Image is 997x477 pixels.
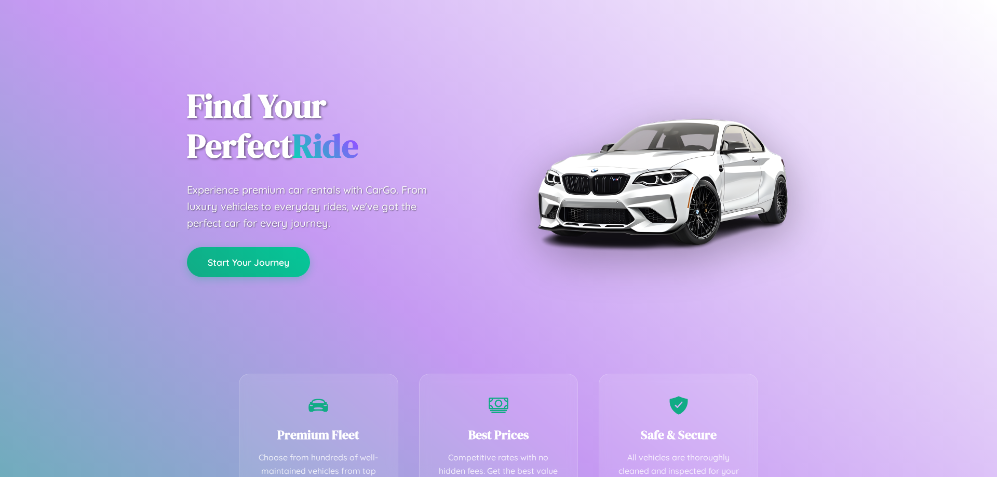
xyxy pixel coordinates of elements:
[187,247,310,277] button: Start Your Journey
[435,426,562,443] h3: Best Prices
[532,52,792,311] img: Premium BMW car rental vehicle
[615,426,742,443] h3: Safe & Secure
[187,182,447,231] p: Experience premium car rentals with CarGo. From luxury vehicles to everyday rides, we've got the ...
[255,426,382,443] h3: Premium Fleet
[187,86,483,166] h1: Find Your Perfect
[292,123,358,168] span: Ride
